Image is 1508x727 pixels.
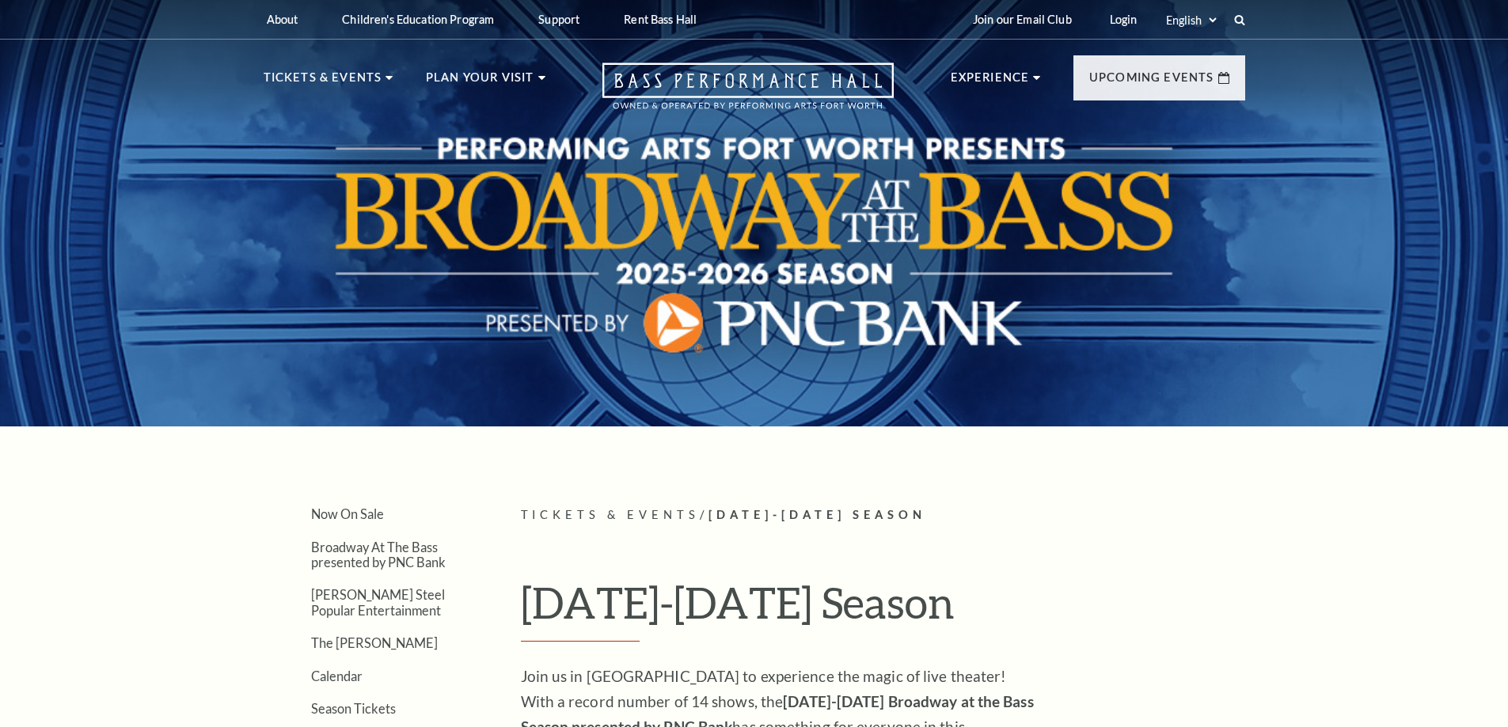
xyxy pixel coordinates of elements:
p: Children's Education Program [342,13,494,26]
a: Calendar [311,668,363,683]
span: [DATE]-[DATE] Season [708,508,926,521]
p: About [267,13,298,26]
a: The [PERSON_NAME] [311,635,438,650]
p: Experience [951,68,1030,97]
p: Tickets & Events [264,68,382,97]
h1: [DATE]-[DATE] Season [521,577,1245,642]
span: Tickets & Events [521,508,701,521]
select: Select: [1163,13,1219,28]
a: [PERSON_NAME] Steel Popular Entertainment [311,587,445,617]
a: Season Tickets [311,701,396,716]
p: Upcoming Events [1089,68,1214,97]
a: Now On Sale [311,506,384,521]
p: Rent Bass Hall [624,13,697,26]
p: Plan Your Visit [426,68,534,97]
a: Broadway At The Bass presented by PNC Bank [311,540,446,570]
p: Support [538,13,579,26]
p: / [521,505,1245,525]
